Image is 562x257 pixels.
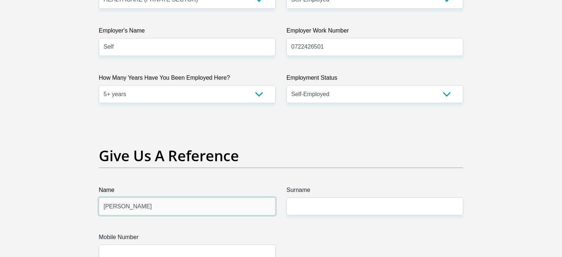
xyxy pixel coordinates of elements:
label: How Many Years Have You Been Employed Here? [99,73,276,85]
input: Employer's Name [99,38,276,56]
input: Name [99,197,276,215]
label: Employer's Name [99,26,276,38]
label: Mobile Number [99,233,276,245]
input: Employer Work Number [286,38,463,56]
input: Surname [286,197,463,215]
label: Employment Status [286,73,463,85]
label: Name [99,186,276,197]
label: Surname [286,186,463,197]
h2: Give Us A Reference [99,147,463,165]
label: Employer Work Number [286,26,463,38]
